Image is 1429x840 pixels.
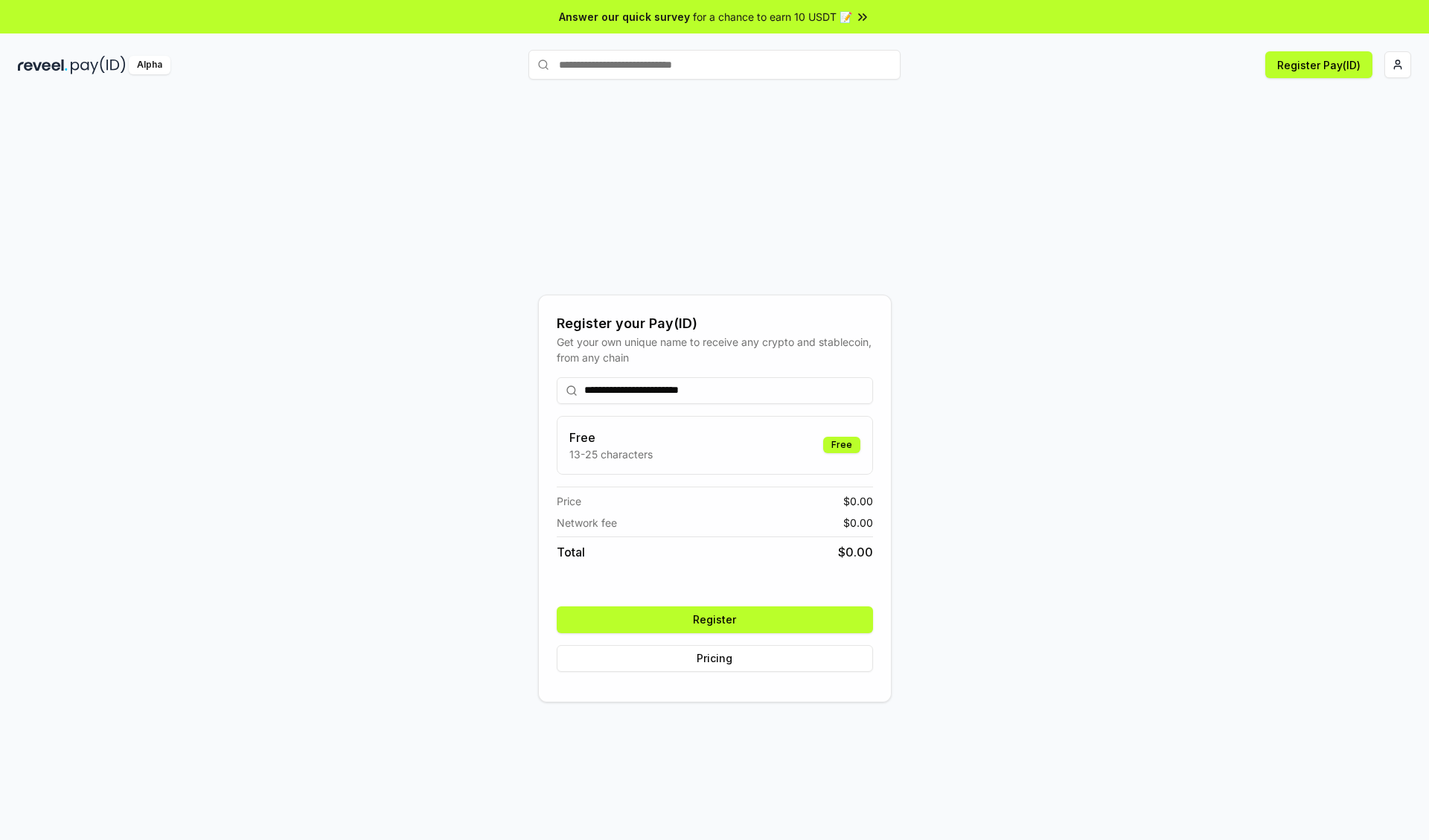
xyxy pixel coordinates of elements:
[557,606,873,633] button: Register
[843,493,873,509] span: $ 0.00
[823,437,860,453] div: Free
[559,9,690,25] span: Answer our quick survey
[18,56,68,74] img: reveel_dark
[557,515,617,530] span: Network fee
[557,313,873,334] div: Register your Pay(ID)
[569,446,653,462] p: 13-25 characters
[129,56,170,74] div: Alpha
[71,56,126,74] img: pay_id
[557,543,585,561] span: Total
[843,515,873,530] span: $ 0.00
[569,429,653,446] h3: Free
[838,543,873,561] span: $ 0.00
[557,493,581,509] span: Price
[557,334,873,365] div: Get your own unique name to receive any crypto and stablecoin, from any chain
[1265,51,1372,78] button: Register Pay(ID)
[693,9,852,25] span: for a chance to earn 10 USDT 📝
[557,645,873,672] button: Pricing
